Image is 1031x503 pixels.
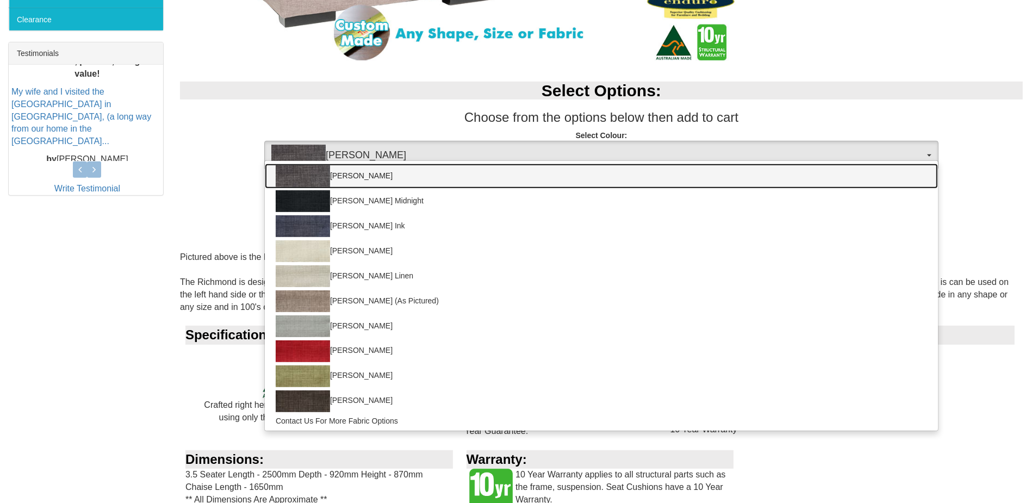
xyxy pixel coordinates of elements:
a: Write Testimonial [54,184,120,193]
img: Morgan Poppy [276,340,330,362]
a: [PERSON_NAME] [265,389,938,414]
img: Morgan Linen [276,265,330,287]
h3: Choose from the options below then add to cart [180,110,1023,125]
img: Morgan Taupe (As Pictured) [276,290,330,312]
a: [PERSON_NAME] [265,339,938,364]
a: [PERSON_NAME] Midnight [265,189,938,214]
div: Crafted right here in [GEOGRAPHIC_DATA] using only the best quality materials. [185,345,393,437]
img: Morgan Ink [276,215,330,237]
img: Morgan Slate [276,165,330,187]
a: [PERSON_NAME] (As Pictured) [265,289,938,314]
a: [PERSON_NAME] [265,239,938,264]
a: [PERSON_NAME] Ink [265,214,938,239]
div: Specifications [185,326,1015,344]
a: [PERSON_NAME] [265,164,938,189]
b: Great Service, product, and good value! [18,57,156,79]
img: Morgan Bison [276,390,330,412]
img: Morgan Khaki [276,365,330,387]
img: Morgan Slate [271,145,326,166]
b: Select Options: [542,82,661,100]
strong: Select Colour: [576,131,628,140]
button: Morgan Slate[PERSON_NAME] [264,141,939,170]
p: [PERSON_NAME] [11,154,163,166]
span: Contact Us For More Fabric Options [276,415,398,426]
img: Morgan Sand [276,240,330,262]
a: [PERSON_NAME] Linen [265,264,938,289]
img: Australian Made [262,345,316,399]
img: Morgan Midnight [276,190,330,212]
div: Dimensions: [185,450,453,469]
div: Warranty: [467,450,734,469]
div: Testimonials [9,42,163,65]
b: by [46,155,57,164]
a: My wife and I visited the [GEOGRAPHIC_DATA] in [GEOGRAPHIC_DATA], (a long way from our home in th... [11,88,151,146]
a: [PERSON_NAME] [265,364,938,389]
span: [PERSON_NAME] [271,145,924,166]
a: Clearance [9,8,163,30]
a: [PERSON_NAME] [265,314,938,339]
img: Morgan Stone [276,315,330,337]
